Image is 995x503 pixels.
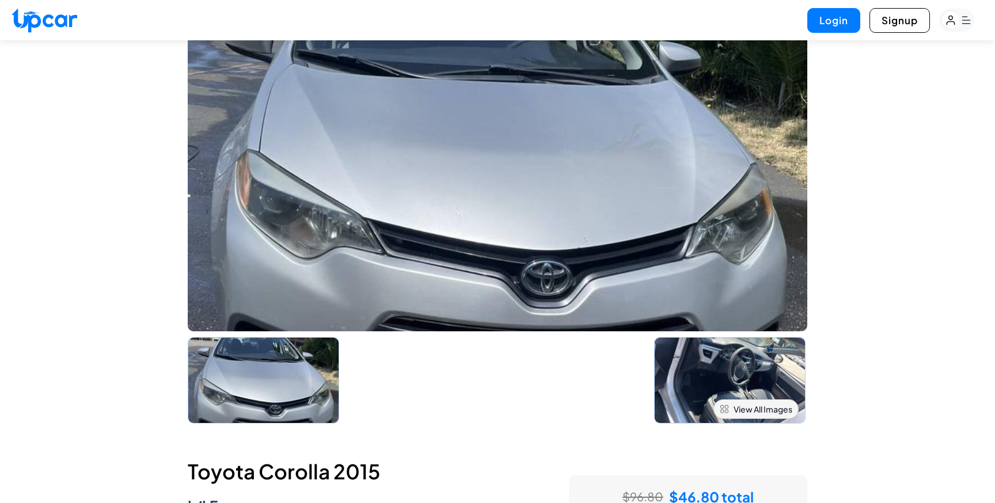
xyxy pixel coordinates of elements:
button: View All Images [713,399,799,419]
img: Car Image 2 [654,337,806,423]
button: Login [807,8,860,33]
span: View All Images [734,403,792,415]
button: Signup [869,8,930,33]
img: Car Image 1 [188,337,339,423]
img: Upcar Logo [12,8,77,33]
span: $96.80 [622,491,663,502]
h3: Toyota Corolla 2015 [188,452,546,491]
